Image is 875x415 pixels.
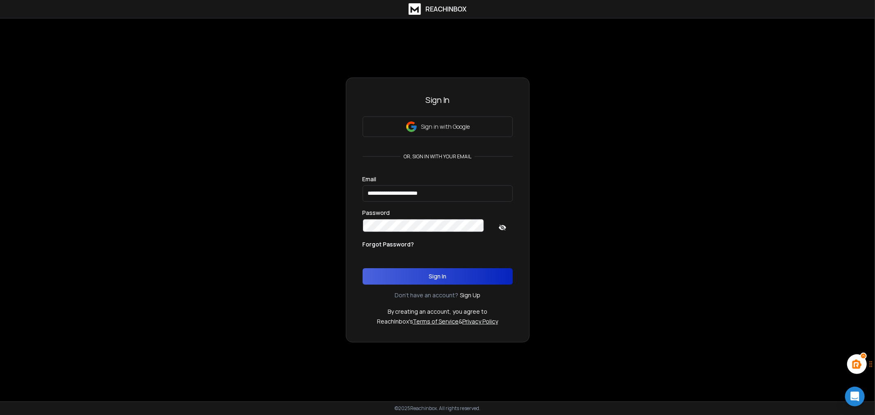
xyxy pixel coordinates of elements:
a: ReachInbox [409,3,467,15]
h1: ReachInbox [426,4,467,14]
label: Password [363,210,390,216]
p: Forgot Password? [363,240,414,249]
button: Sign in with Google [363,116,513,137]
h3: Sign In [363,94,513,106]
p: or, sign in with your email [400,153,475,160]
p: Sign in with Google [421,123,470,131]
a: Privacy Policy [462,317,498,325]
p: By creating an account, you agree to [388,308,487,316]
a: Terms of Service [413,317,459,325]
button: Sign In [363,268,513,285]
img: logo [409,3,421,15]
label: Email [363,176,377,182]
p: ReachInbox's & [377,317,498,326]
a: Sign Up [460,291,480,299]
p: © 2025 Reachinbox. All rights reserved. [395,405,480,412]
div: Open Intercom Messenger [845,387,865,406]
p: Don't have an account? [395,291,458,299]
